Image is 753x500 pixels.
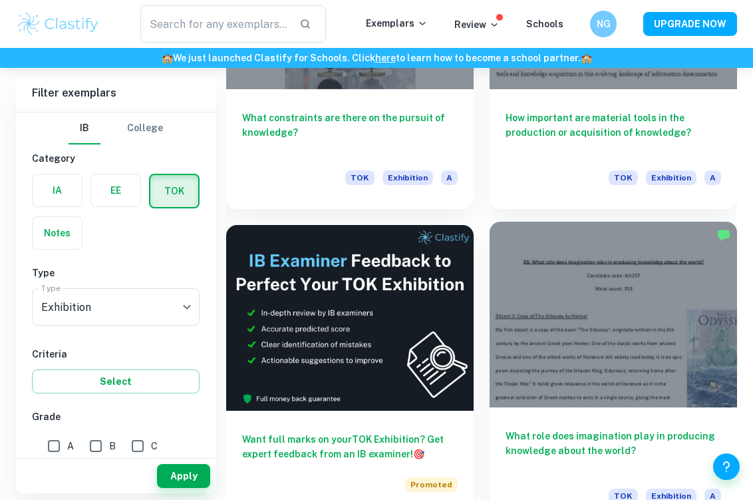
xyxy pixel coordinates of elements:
[643,12,737,36] button: UPGRADE NOW
[413,449,424,459] span: 🎯
[405,477,458,492] span: Promoted
[69,113,100,144] button: IB
[127,113,163,144] button: College
[382,170,433,185] span: Exhibition
[41,282,61,294] label: Type
[140,5,289,43] input: Search for any exemplars...
[32,370,200,393] button: Select
[717,228,730,242] img: Marked
[109,439,116,453] span: B
[375,53,396,63] a: here
[33,174,82,206] button: IA
[32,347,200,362] h6: Criteria
[16,11,100,37] img: Clastify logo
[32,151,200,166] h6: Category
[506,111,721,154] h6: How important are material tools in the production or acquisition of knowledge?
[713,453,740,480] button: Help and Feedback
[590,11,617,37] button: NG
[366,16,428,31] p: Exemplars
[32,266,200,280] h6: Type
[69,113,163,144] div: Filter type choice
[506,429,721,473] h6: What role does imagination play in producing knowledge about the world?
[32,409,200,424] h6: Grade
[596,17,611,31] h6: NG
[242,432,458,461] h6: Want full marks on your TOK Exhibition ? Get expert feedback from an IB examiner!
[646,170,696,185] span: Exhibition
[704,170,721,185] span: A
[441,170,458,185] span: A
[345,170,375,185] span: TOK
[3,51,750,65] h6: We just launched Clastify for Schools. Click to learn how to become a school partner.
[67,439,74,453] span: A
[157,464,210,488] button: Apply
[33,217,82,249] button: Notes
[91,174,140,206] button: EE
[151,439,158,453] span: C
[581,53,592,63] span: 🏫
[226,225,474,411] img: Thumbnail
[32,288,200,326] div: Exhibition
[150,175,198,207] button: TOK
[454,17,500,32] p: Review
[526,19,563,29] a: Schools
[609,170,638,185] span: TOK
[162,53,173,63] span: 🏫
[242,111,458,154] h6: What constraints are there on the pursuit of knowledge?
[16,75,216,112] h6: Filter exemplars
